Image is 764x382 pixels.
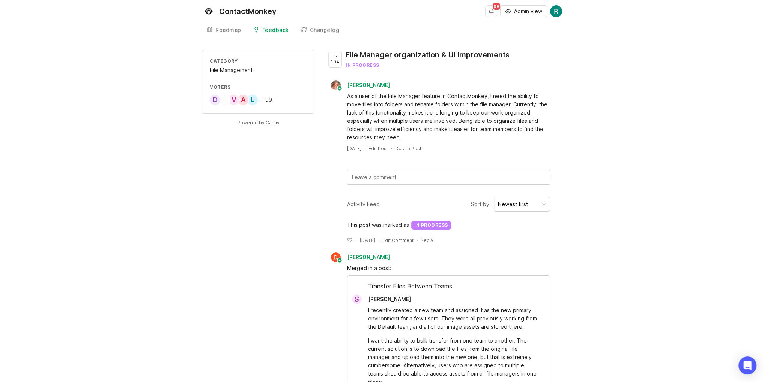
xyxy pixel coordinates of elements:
[326,252,396,262] a: Daniel G[PERSON_NAME]
[210,66,307,74] div: File Management
[347,146,361,151] time: [DATE]
[550,5,562,17] img: Rowan Naylor
[329,80,343,90] img: Bronwen W
[395,145,421,152] div: Delete Post
[391,145,392,152] div: ·
[262,27,289,33] div: Feedback
[310,27,340,33] div: Changelog
[210,84,307,90] div: Voters
[738,356,756,374] div: Open Intercom Messenger
[368,296,411,302] span: [PERSON_NAME]
[210,58,307,64] div: Category
[347,221,409,230] span: This post was marked as
[247,94,259,106] div: L
[493,3,500,10] span: 99
[485,5,497,17] button: Notifications
[500,5,547,17] button: Admin view
[228,94,240,106] div: V
[326,80,396,90] a: Bronwen W[PERSON_NAME]
[411,221,451,230] div: in progress
[471,200,489,208] span: Sort by
[347,282,550,294] div: Transfer Files Between Teams
[359,237,375,243] span: [DATE]
[347,264,550,272] div: Merged in a post:
[236,118,281,127] a: Powered by Canny
[202,5,215,18] img: ContactMonkey logo
[378,237,379,243] div: ·
[346,50,510,60] div: File Manager organization & UI improvements
[347,92,550,142] div: As a user of the File Manager feature in ContactMonkey, I need the ability to move files into fol...
[347,82,390,88] span: [PERSON_NAME]
[514,8,542,15] span: Admin view
[355,237,356,243] div: ·
[368,145,388,152] div: Edit Post
[202,23,246,38] a: Roadmap
[352,294,362,304] div: S
[237,94,249,106] div: A
[382,237,414,243] div: Edit Comment
[219,8,277,15] div: ContactMonkey
[421,237,433,243] div: Reply
[331,252,341,262] img: Daniel G
[260,97,272,103] div: + 99
[249,23,293,38] a: Feedback
[337,86,343,91] img: member badge
[347,145,361,152] a: [DATE]
[209,94,221,106] div: D
[346,62,510,68] div: in progress
[417,237,418,243] div: ·
[296,23,344,38] a: Changelog
[331,59,339,65] span: 104
[215,27,241,33] div: Roadmap
[364,145,365,152] div: ·
[498,200,528,208] div: Newest first
[347,294,417,304] a: S[PERSON_NAME]
[347,200,380,208] div: Activity Feed
[328,51,342,68] button: 104
[347,254,390,260] span: [PERSON_NAME]
[337,258,343,263] img: member badge
[368,306,538,331] div: I recently created a new team and assigned it as the new primary environment for a few users. The...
